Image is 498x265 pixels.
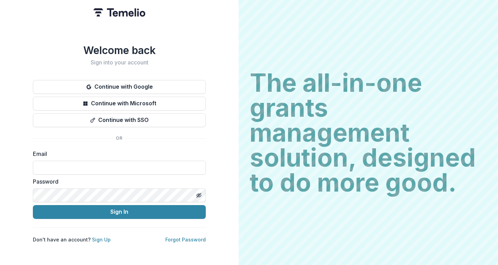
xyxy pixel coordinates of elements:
a: Forgot Password [165,237,206,242]
button: Sign In [33,205,206,219]
button: Continue with Microsoft [33,97,206,111]
p: Don't have an account? [33,236,111,243]
img: Temelio [93,8,145,17]
button: Continue with Google [33,80,206,94]
h2: Sign into your account [33,59,206,66]
label: Password [33,177,202,186]
a: Sign Up [92,237,111,242]
label: Email [33,150,202,158]
button: Continue with SSO [33,113,206,127]
h1: Welcome back [33,44,206,56]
